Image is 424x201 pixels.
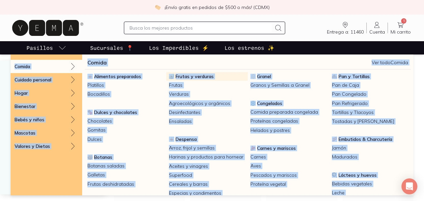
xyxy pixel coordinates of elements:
span: Cuenta [369,29,385,35]
p: Mascotas [15,130,35,136]
p: Comida [15,63,30,69]
a: Comida preparada congelada [248,108,329,117]
span: Frutas y verduras [176,73,214,79]
span: Botanas [94,154,112,160]
span: Lácteos y huevos [339,172,377,178]
a: Superfood [166,171,248,180]
a: Madurados [329,152,411,161]
a: Bebidas vegetales [329,179,411,188]
div: Open Intercom Messenger [401,178,417,194]
a: Agroecológicos y orgánicos [166,99,248,108]
a: 5Mi carrito [388,21,413,35]
a: GranelGranel [248,72,329,81]
a: DespensaDespensa [166,135,248,144]
a: Proteína vegetal [248,180,329,189]
a: Sucursales 📍 [89,41,134,54]
span: Entrega a: 11460 [327,29,364,35]
a: Harinas y productos para hornear [166,152,248,161]
a: Botanas saladas [85,161,166,170]
img: Despensa [169,137,174,142]
a: Embutidos & CharcuteríaEmbutidos & Charcutería [329,135,411,144]
img: Frutas y verduras [169,74,174,79]
a: Pan de Caja [329,81,411,90]
a: Tostadas y [PERSON_NAME] [329,117,411,126]
a: Desinfectantes [166,108,248,117]
a: Especias y condimentos [166,189,248,198]
a: Los estrenos ✨ [223,41,276,54]
a: Ensaladas [166,117,248,126]
img: Lácteos y huevos [332,172,337,178]
span: Carnes y mariscos [257,145,296,151]
a: Jamón [329,144,411,152]
a: BotanasBotanas [85,153,166,161]
a: Carnes y mariscosCarnes y mariscos [248,144,329,152]
p: Hogar [15,90,28,96]
a: Entrega a: 11460 [324,21,366,35]
img: check [155,4,161,10]
p: Bebés y niños [15,117,44,123]
a: Ver todoComida [372,59,408,65]
p: ¡Envío gratis en pedidos de $500 o más! (CDMX) [165,4,270,11]
a: Leche [329,188,411,197]
a: Pan y TortillasPan y Tortillas [329,72,411,81]
img: Pan y Tortillas [332,74,337,79]
span: Dulces y chocolates [94,109,137,115]
a: Tortillas y Tlacoyos [329,108,411,117]
a: Galletas [85,170,166,179]
span: Granel [257,73,271,79]
a: pasillo-todos-link [25,41,68,54]
span: Pan y Tortillas [339,73,370,79]
a: Lácteos y huevosLácteos y huevos [329,171,411,179]
a: Cuenta [367,21,388,35]
a: Alimentos preparadosAlimentos preparados [85,72,166,81]
a: Dulces [85,135,166,144]
a: Proteínas congeladas [248,117,329,126]
p: Valores y Dietas [15,143,50,149]
span: Congelados [257,100,282,106]
a: Frutas y verdurasFrutas y verduras [166,72,248,81]
img: Congelados [250,101,256,106]
p: Pasillos [26,44,53,52]
span: 5 [401,18,406,24]
a: Verduras [166,90,248,99]
img: Embutidos & Charcutería [332,137,337,142]
a: Platillos [85,81,166,90]
span: Alimentos preparados [94,73,141,79]
a: Aceites y vinagres [166,162,248,171]
p: Sucursales 📍 [90,44,133,52]
span: Mi carrito [391,29,411,35]
a: Frutas deshidratadas [85,180,166,189]
a: Pescados y mariscos [248,171,329,180]
a: Frutas [166,81,248,90]
a: Gomitas [85,126,166,135]
p: Cuidado personal [15,77,51,83]
a: Cereales y barras [166,180,248,189]
a: Bocadillos [85,90,166,99]
p: Bienestar [15,103,35,109]
img: Granel [250,74,256,79]
img: Alimentos preparados [87,74,93,79]
a: Aves [248,161,329,170]
a: Dulces y chocolatesDulces y chocolates [85,108,166,117]
a: Pan Congelado [329,90,411,99]
span: Despensa [176,136,197,142]
a: Carnes [248,152,329,161]
span: Embutidos & Charcutería [339,136,392,142]
a: Comida [87,58,107,66]
p: Los estrenos ✨ [225,44,274,52]
a: Chocolates [85,117,166,126]
input: Busca los mejores productos [130,24,271,32]
img: Carnes y mariscos [250,146,256,151]
p: Los Imperdibles ⚡️ [149,44,209,52]
a: Granos y Semillas a Granel [248,81,329,90]
a: CongeladosCongelados [248,99,329,108]
a: Helados y postres [248,126,329,135]
img: Dulces y chocolates [87,110,93,115]
img: Botanas [87,154,93,160]
a: Arroz, frijol y semillas [166,144,248,152]
a: Pan Refrigerado [329,99,411,108]
a: Los Imperdibles ⚡️ [148,41,210,54]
